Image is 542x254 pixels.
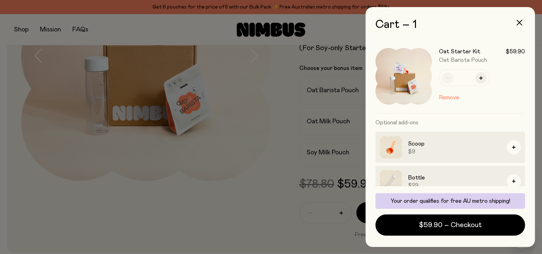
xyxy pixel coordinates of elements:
h3: Scoop [408,140,501,148]
span: $29 [408,182,501,189]
span: $9 [408,148,501,155]
p: Your order qualifies for free AU metro shipping! [380,197,521,205]
span: Oat Barista Pouch [439,57,487,63]
span: $59.90 – Checkout [419,220,482,230]
h3: Oat Starter Kit [439,48,480,55]
h3: Bottle [408,173,501,182]
button: Remove [439,93,459,102]
h3: Optional add-ons [375,113,525,132]
button: $59.90 – Checkout [375,214,525,236]
h2: Cart – 1 [375,18,525,31]
span: $59.90 [506,48,525,55]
